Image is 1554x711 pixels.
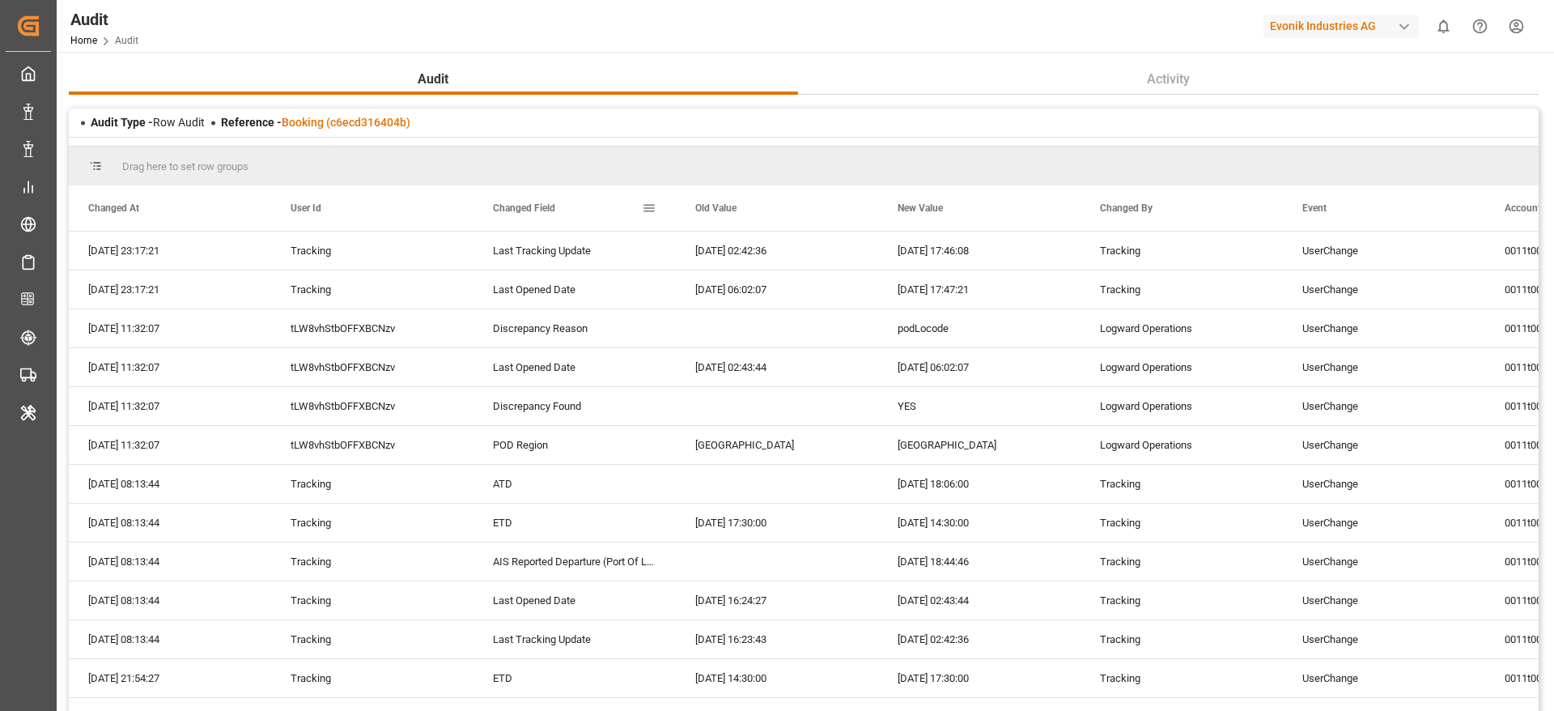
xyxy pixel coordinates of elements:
div: UserChange [1283,504,1485,542]
div: Tracking [1081,465,1283,503]
div: Tracking [1081,270,1283,309]
div: tLW8vhStbOFFXBCNzv [271,426,473,464]
div: Tracking [271,232,473,270]
div: Logward Operations [1081,426,1283,464]
div: [DATE] 17:30:00 [878,659,1081,697]
div: Tracking [1081,232,1283,270]
div: podLocode [878,309,1081,347]
div: UserChange [1283,620,1485,658]
div: [DATE] 02:43:44 [878,581,1081,619]
button: Activity [798,64,1539,95]
div: UserChange [1283,232,1485,270]
div: Last Tracking Update [473,620,676,658]
div: Row Audit [91,114,205,131]
div: [DATE] 08:13:44 [69,504,271,542]
div: [DATE] 14:30:00 [878,504,1081,542]
div: Logward Operations [1081,309,1283,347]
div: UserChange [1283,659,1485,697]
div: [DATE] 17:46:08 [878,232,1081,270]
div: [GEOGRAPHIC_DATA] [878,426,1081,464]
div: [DATE] 02:42:36 [676,232,878,270]
div: [DATE] 02:43:44 [676,348,878,386]
div: UserChange [1283,426,1485,464]
button: Audit [69,64,798,95]
div: [DATE] 16:24:27 [676,581,878,619]
button: Evonik Industries AG [1263,11,1425,41]
a: Home [70,35,97,46]
div: Last Opened Date [473,581,676,619]
div: [DATE] 11:32:07 [69,348,271,386]
div: Audit [70,7,138,32]
div: Discrepancy Reason [473,309,676,347]
div: [DATE] 02:42:36 [878,620,1081,658]
div: Tracking [271,659,473,697]
div: UserChange [1283,465,1485,503]
div: [DATE] 11:32:07 [69,309,271,347]
div: tLW8vhStbOFFXBCNzv [271,348,473,386]
div: [DATE] 18:06:00 [878,465,1081,503]
div: Tracking [271,581,473,619]
div: tLW8vhStbOFFXBCNzv [271,309,473,347]
div: [DATE] 23:17:21 [69,232,271,270]
span: Audit [411,70,455,89]
div: Discrepancy Found [473,387,676,425]
span: Activity [1140,70,1196,89]
div: UserChange [1283,309,1485,347]
div: Tracking [1081,659,1283,697]
div: [DATE] 21:54:27 [69,659,271,697]
div: Tracking [1081,543,1283,581]
div: [DATE] 11:32:07 [69,387,271,425]
div: Tracking [271,504,473,542]
span: Changed Field [493,202,555,214]
span: Changed At [88,202,139,214]
button: Help Center [1462,8,1498,45]
span: Account Id [1505,202,1552,214]
span: Old Value [695,202,737,214]
div: Last Tracking Update [473,232,676,270]
div: AIS Reported Departure (Port Of Loading) [473,543,676,581]
div: Tracking [271,270,473,309]
div: [DATE] 17:47:21 [878,270,1081,309]
div: UserChange [1283,543,1485,581]
div: [DATE] 11:32:07 [69,426,271,464]
div: POD Region [473,426,676,464]
div: YES [878,387,1081,425]
div: [DATE] 18:44:46 [878,543,1081,581]
div: [DATE] 08:13:44 [69,620,271,658]
span: Reference - [221,116,410,129]
div: Evonik Industries AG [1263,15,1419,38]
div: ETD [473,659,676,697]
div: ATD [473,465,676,503]
span: Drag here to set row groups [122,160,248,172]
span: User Id [291,202,321,214]
span: New Value [898,202,943,214]
div: [DATE] 06:02:07 [676,270,878,309]
div: UserChange [1283,348,1485,386]
div: UserChange [1283,270,1485,309]
div: UserChange [1283,581,1485,619]
div: [DATE] 23:17:21 [69,270,271,309]
div: Tracking [1081,620,1283,658]
div: tLW8vhStbOFFXBCNzv [271,387,473,425]
div: [DATE] 08:13:44 [69,465,271,503]
div: [DATE] 14:30:00 [676,659,878,697]
span: Event [1302,202,1327,214]
div: Tracking [1081,504,1283,542]
span: Audit Type - [91,116,153,129]
div: Last Opened Date [473,348,676,386]
div: [DATE] 08:13:44 [69,543,271,581]
div: [DATE] 16:23:43 [676,620,878,658]
div: Logward Operations [1081,348,1283,386]
div: Logward Operations [1081,387,1283,425]
div: [DATE] 17:30:00 [676,504,878,542]
div: Tracking [271,620,473,658]
div: Tracking [1081,581,1283,619]
div: Last Opened Date [473,270,676,309]
div: [DATE] 08:13:44 [69,581,271,619]
div: [DATE] 06:02:07 [878,348,1081,386]
div: Tracking [271,543,473,581]
span: Changed By [1100,202,1153,214]
button: show 0 new notifications [1425,8,1462,45]
div: UserChange [1283,387,1485,425]
div: Tracking [271,465,473,503]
